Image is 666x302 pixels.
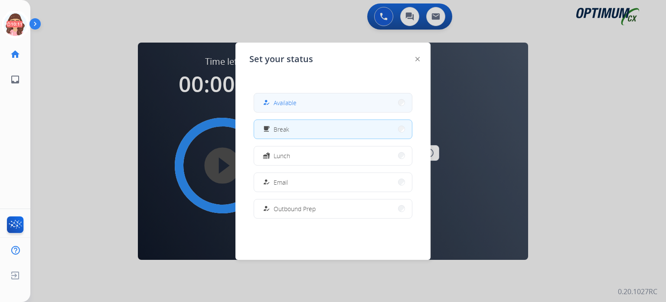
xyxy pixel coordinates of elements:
[618,286,657,297] p: 0.20.1027RC
[263,126,270,133] mat-icon: free_breakfast
[254,173,412,192] button: Email
[254,199,412,218] button: Outbound Prep
[10,74,20,85] mat-icon: inbox
[274,178,288,187] span: Email
[263,205,270,212] mat-icon: how_to_reg
[274,204,316,213] span: Outbound Prep
[263,179,270,186] mat-icon: how_to_reg
[274,98,297,107] span: Available
[249,53,313,65] span: Set your status
[263,152,270,159] mat-icon: fastfood
[254,146,412,165] button: Lunch
[263,99,270,106] mat-icon: how_to_reg
[254,93,412,112] button: Available
[10,49,20,60] mat-icon: home
[274,125,289,134] span: Break
[274,151,290,160] span: Lunch
[254,120,412,139] button: Break
[415,57,420,61] img: close-button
